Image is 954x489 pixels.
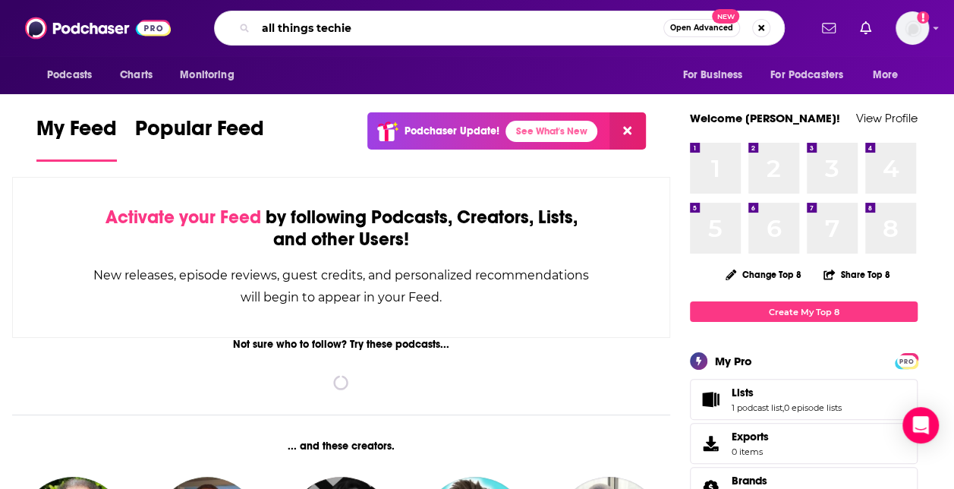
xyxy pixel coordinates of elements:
a: View Profile [856,111,918,125]
div: New releases, episode reviews, guest credits, and personalized recommendations will begin to appe... [89,264,593,308]
span: Brands [732,474,767,487]
a: Show notifications dropdown [816,15,842,41]
span: PRO [897,355,915,367]
span: , [782,402,784,413]
a: 0 episode lists [784,402,842,413]
span: Podcasts [47,65,92,86]
a: PRO [897,355,915,366]
span: Logged in as Shift_2 [896,11,929,45]
div: ... and these creators. [12,440,670,453]
span: Charts [120,65,153,86]
a: Show notifications dropdown [854,15,877,41]
a: Lists [695,389,726,410]
span: Lists [690,379,918,420]
span: Lists [732,386,754,399]
div: Not sure who to follow? Try these podcasts... [12,338,670,351]
button: open menu [862,61,918,90]
span: 0 items [732,446,769,457]
span: Exports [732,430,769,443]
img: User Profile [896,11,929,45]
button: open menu [672,61,761,90]
button: Change Top 8 [716,265,811,284]
a: Welcome [PERSON_NAME]! [690,111,840,125]
button: open menu [169,61,253,90]
span: Monitoring [180,65,234,86]
span: My Feed [36,115,117,150]
button: Open AdvancedNew [663,19,740,37]
span: Exports [695,433,726,454]
svg: Add a profile image [917,11,929,24]
a: Exports [690,423,918,464]
span: For Podcasters [770,65,843,86]
img: Podchaser - Follow, Share and Rate Podcasts [25,14,171,43]
p: Podchaser Update! [405,125,499,137]
button: Share Top 8 [823,260,891,289]
div: Search podcasts, credits, & more... [214,11,785,46]
div: My Pro [715,354,752,368]
a: Create My Top 8 [690,301,918,322]
span: Open Advanced [670,24,733,32]
span: Popular Feed [135,115,264,150]
div: by following Podcasts, Creators, Lists, and other Users! [89,207,593,251]
button: open menu [36,61,112,90]
span: For Business [682,65,742,86]
a: Brands [732,474,775,487]
a: See What's New [505,121,597,142]
a: Popular Feed [135,115,264,162]
span: Activate your Feed [105,206,260,229]
span: More [873,65,899,86]
input: Search podcasts, credits, & more... [256,16,663,40]
a: Charts [110,61,162,90]
span: New [712,9,739,24]
a: My Feed [36,115,117,162]
a: 1 podcast list [732,402,782,413]
button: open menu [760,61,865,90]
button: Show profile menu [896,11,929,45]
a: Lists [732,386,842,399]
div: Open Intercom Messenger [902,407,939,443]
